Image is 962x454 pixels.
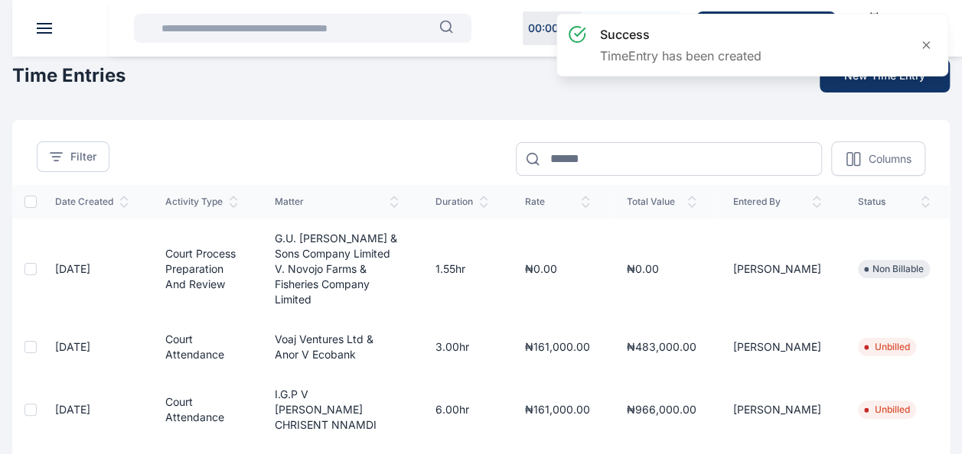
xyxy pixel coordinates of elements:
[715,219,840,319] td: [PERSON_NAME]
[256,375,417,445] td: I.G.P v [PERSON_NAME] CHRISENT NNAMDI
[37,141,109,172] button: Filter
[864,263,924,275] li: Non Billable
[627,262,659,275] span: ₦0.00
[627,403,696,416] span: ₦966,000.00
[165,196,238,208] span: Activity Type
[37,319,147,375] td: [DATE]
[525,340,590,353] span: ₦161,000.00
[165,247,236,290] a: Court process preparation and review
[37,219,147,319] td: [DATE]
[165,332,224,361] a: Court Attendance
[525,196,590,208] span: Rate
[525,403,590,416] span: ₦161,000.00
[831,141,925,176] button: Columns
[256,319,417,375] td: Voaj Ventures Ltd & Anor V Ecobank
[848,5,900,51] a: Calendar
[600,25,761,44] h3: success
[37,375,147,445] td: [DATE]
[627,340,696,353] span: ₦483,000.00
[435,340,469,353] span: 3.00hr
[435,403,469,416] span: 6.00hr
[55,196,129,208] span: Date Created
[12,63,126,88] h2: Time Entries
[435,196,488,208] span: Duration
[864,341,910,353] li: Unbilled
[868,151,911,167] p: Columns
[525,262,557,275] span: ₦0.00
[858,196,930,208] span: status
[715,375,840,445] td: [PERSON_NAME]
[275,196,399,208] span: Matter
[70,149,96,164] span: Filter
[256,219,417,319] td: G.U. [PERSON_NAME] & Sons Company Limited V. Novojo Farms & Fisheries Company Limited
[165,395,224,423] a: Court Attendance
[733,196,821,208] span: Entered By
[435,262,465,275] span: 1.55hr
[528,21,576,36] p: 00 : 00 : 00
[715,319,840,375] td: [PERSON_NAME]
[600,47,761,65] p: TimeEntry has been created
[864,404,910,416] li: Unbilled
[627,196,696,208] span: Total Value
